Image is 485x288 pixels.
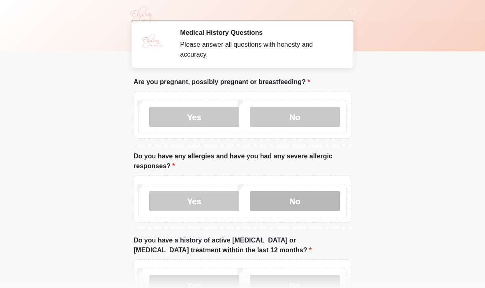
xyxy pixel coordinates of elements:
[140,29,164,53] img: Agent Avatar
[125,6,160,23] img: Elysian Aesthetics Logo
[180,29,339,37] h2: Medical History Questions
[134,235,351,255] label: Do you have a history of active [MEDICAL_DATA] or [MEDICAL_DATA] treatment withtin the last 12 mo...
[134,77,310,87] label: Are you pregnant, possibly pregnant or breastfeeding?
[149,107,239,127] label: Yes
[134,151,351,171] label: Do you have any allergies and have you had any severe allergic responses?
[149,191,239,211] label: Yes
[250,107,340,127] label: No
[250,191,340,211] label: No
[180,40,339,59] div: Please answer all questions with honesty and accuracy.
